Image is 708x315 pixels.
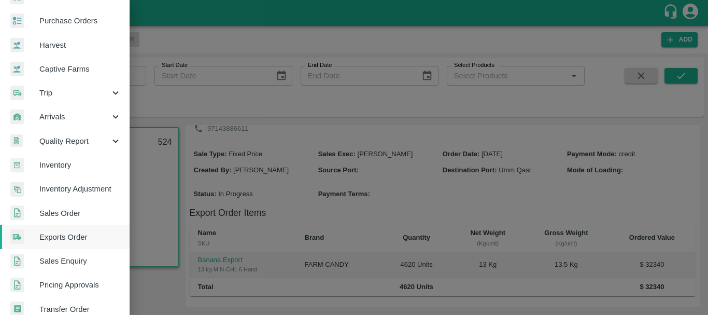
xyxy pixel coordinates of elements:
img: harvest [10,61,24,77]
img: harvest [10,37,24,53]
span: Quality Report [39,135,110,147]
span: Arrivals [39,111,110,122]
span: Pricing Approvals [39,279,121,291]
img: sales [10,206,24,221]
span: Exports Order [39,231,121,243]
img: qualityReport [10,134,23,147]
span: Sales Order [39,208,121,219]
img: sales [10,278,24,293]
span: Trip [39,87,110,99]
img: delivery [10,86,24,101]
span: Sales Enquiry [39,255,121,267]
img: inventory [10,182,24,197]
img: whInventory [10,158,24,173]
img: whArrival [10,109,24,125]
img: reciept [10,13,24,29]
span: Captive Farms [39,63,121,75]
span: Inventory Adjustment [39,183,121,195]
img: sales [10,254,24,269]
span: Harvest [39,39,121,51]
span: Inventory [39,159,121,171]
span: Transfer Order [39,304,121,315]
span: Purchase Orders [39,15,121,26]
img: shipments [10,229,24,244]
